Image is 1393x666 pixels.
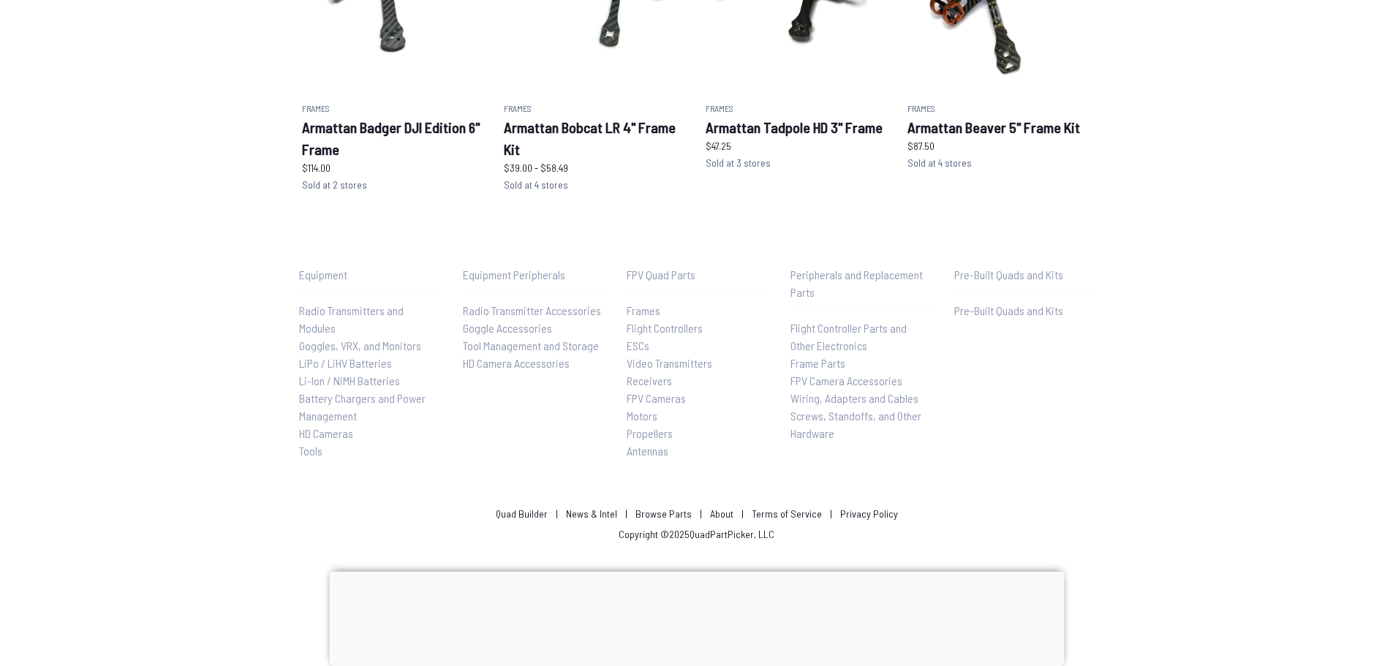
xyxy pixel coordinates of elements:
p: Equipment [299,266,439,284]
a: FPV Cameras [627,390,767,407]
span: HD Cameras [299,426,353,440]
a: Radio Transmitter Accessories [463,302,603,319]
a: Flight Controller Parts and Other Electronics [790,319,931,355]
a: Frame Parts [790,355,931,372]
span: Motors [627,409,657,423]
span: Screws, Standoffs, and Other Hardware [790,409,921,440]
span: Tools [299,444,322,458]
h2: Armattan Beaver 5" Frame Kit [907,116,1092,138]
span: Sold at 2 stores [302,178,367,191]
span: Frames [627,303,660,317]
a: Browse Parts [635,507,692,520]
a: Antennas [627,442,767,460]
p: $39.00 - $58.49 [504,160,688,175]
a: Tool Management and Storage [463,337,603,355]
a: Tools [299,442,439,460]
h2: Armattan Bobcat LR 4" Frame Kit [504,116,688,160]
a: Li-Ion / NiMH Batteries [299,372,439,390]
a: Frames [627,302,767,319]
a: Receivers [627,372,767,390]
a: LiPo / LiHV Batteries [299,355,439,372]
span: Flight Controllers [627,321,703,335]
span: FPV Camera Accessories [790,374,902,387]
p: Equipment Peripherals [463,266,603,284]
a: Motors [627,407,767,425]
span: Goggles, VRX, and Monitors [299,338,421,352]
p: $87.50 [907,138,1092,154]
span: Radio Transmitter Accessories [463,303,601,317]
span: Antennas [627,444,668,458]
a: Goggles, VRX, and Monitors [299,337,439,355]
span: Flight Controller Parts and Other Electronics [790,321,907,352]
p: | | | | | [490,507,904,521]
p: Peripherals and Replacement Parts [790,266,931,301]
h2: Armattan Tadpole HD 3" Frame [706,116,890,138]
a: News & Intel [566,507,617,520]
a: Pre-Built Quads and Kits [954,302,1095,319]
span: Video Transmitters [627,356,712,370]
span: Frames [706,103,733,113]
span: Battery Chargers and Power Management [299,391,426,423]
a: ESCs [627,337,767,355]
span: Frames [907,103,935,113]
h2: Armattan Badger DJI Edition 6" Frame [302,116,486,160]
a: Privacy Policy [840,507,898,520]
a: FPV Camera Accessories [790,372,931,390]
span: Tool Management and Storage [463,338,599,352]
span: Sold at 4 stores [907,156,972,169]
a: HD Cameras [299,425,439,442]
a: HD Camera Accessories [463,355,603,372]
span: Sold at 4 stores [504,178,568,191]
a: Goggle Accessories [463,319,603,337]
span: Goggle Accessories [463,321,552,335]
span: Pre-Built Quads and Kits [954,303,1063,317]
span: Propellers [627,426,673,440]
span: Frames [302,103,330,113]
span: Frame Parts [790,356,845,370]
span: Receivers [627,374,672,387]
span: HD Camera Accessories [463,356,570,370]
span: ESCs [627,338,649,352]
a: Video Transmitters [627,355,767,372]
a: Screws, Standoffs, and Other Hardware [790,407,931,442]
span: Li-Ion / NiMH Batteries [299,374,400,387]
span: Radio Transmitters and Modules [299,303,404,335]
span: LiPo / LiHV Batteries [299,356,392,370]
a: Propellers [627,425,767,442]
span: FPV Cameras [627,391,686,405]
a: Radio Transmitters and Modules [299,302,439,337]
span: Sold at 3 stores [706,156,771,169]
a: Battery Chargers and Power Management [299,390,439,425]
p: $114.00 [302,160,486,175]
a: Flight Controllers [627,319,767,337]
p: Pre-Built Quads and Kits [954,266,1095,284]
p: FPV Quad Parts [627,266,767,284]
a: Quad Builder [496,507,548,520]
p: Copyright © 2025 QuadPartPicker, LLC [619,527,774,542]
a: Terms of Service [752,507,822,520]
a: Wiring, Adapters and Cables [790,390,931,407]
span: Wiring, Adapters and Cables [790,391,918,405]
a: About [710,507,733,520]
iframe: Advertisement [329,572,1064,662]
span: Frames [504,103,532,113]
p: $47.25 [706,138,890,154]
